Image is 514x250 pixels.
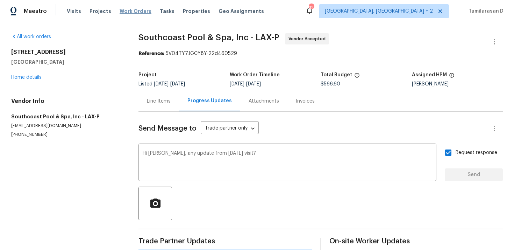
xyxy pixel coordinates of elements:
[67,8,81,15] span: Visits
[154,82,185,86] span: -
[160,9,174,14] span: Tasks
[456,149,497,157] span: Request response
[354,72,360,82] span: The total cost of line items that have been proposed by Opendoor. This sum includes line items th...
[230,82,244,86] span: [DATE]
[11,75,42,80] a: Home details
[11,98,122,105] h4: Vendor Info
[11,58,122,65] h5: [GEOGRAPHIC_DATA]
[147,98,171,105] div: Line Items
[138,33,279,42] span: Southcoast Pool & Spa, Inc - LAX-P
[138,51,164,56] b: Reference:
[11,49,122,56] h2: [STREET_ADDRESS]
[329,238,503,245] span: On-site Worker Updates
[296,98,315,105] div: Invoices
[288,35,328,42] span: Vendor Accepted
[321,82,340,86] span: $566.60
[412,72,447,77] h5: Assigned HPM
[219,8,264,15] span: Geo Assignments
[246,82,261,86] span: [DATE]
[449,72,455,82] span: The hpm assigned to this work order.
[120,8,151,15] span: Work Orders
[249,98,279,105] div: Attachments
[138,72,157,77] h5: Project
[138,125,197,132] span: Send Message to
[325,8,433,15] span: [GEOGRAPHIC_DATA], [GEOGRAPHIC_DATA] + 2
[154,82,169,86] span: [DATE]
[90,8,111,15] span: Projects
[201,123,259,134] div: Trade partner only
[170,82,185,86] span: [DATE]
[11,113,122,120] h5: Southcoast Pool & Spa, Inc - LAX-P
[143,151,432,175] textarea: Hi [PERSON_NAME], any update from [DATE] visit?
[138,82,185,86] span: Listed
[230,82,261,86] span: -
[230,72,280,77] h5: Work Order Timeline
[321,72,352,77] h5: Total Budget
[24,8,47,15] span: Maestro
[412,82,503,86] div: [PERSON_NAME]
[11,123,122,129] p: [EMAIL_ADDRESS][DOMAIN_NAME]
[183,8,210,15] span: Properties
[138,50,503,57] div: 5V04TY7JGCY8Y-22d460529
[187,97,232,104] div: Progress Updates
[309,4,314,11] div: 32
[11,132,122,138] p: [PHONE_NUMBER]
[466,8,504,15] span: Tamilarasan D
[138,238,312,245] span: Trade Partner Updates
[11,34,51,39] a: All work orders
